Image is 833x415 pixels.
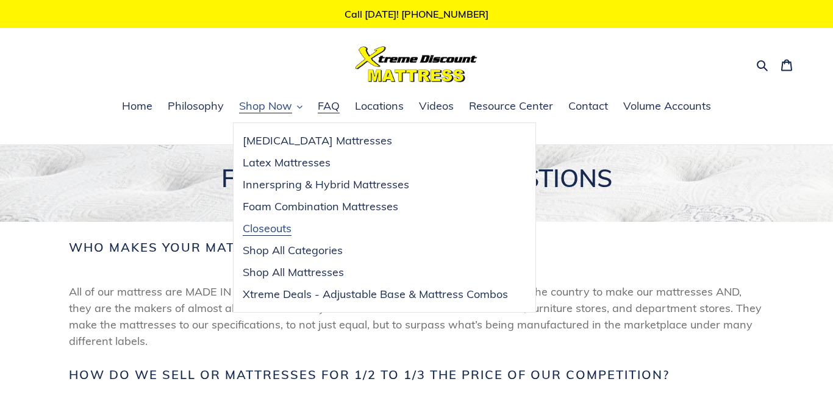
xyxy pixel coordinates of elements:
[234,152,517,174] a: Latex Mattresses
[463,98,559,116] a: Resource Center
[168,99,224,113] span: Philosophy
[318,99,340,113] span: FAQ
[419,99,454,113] span: Videos
[243,133,392,148] span: [MEDICAL_DATA] Mattresses
[243,221,291,236] span: Closeouts
[243,177,409,192] span: Innerspring & Hybrid Mattresses
[349,98,410,116] a: Locations
[623,99,711,113] span: Volume Accounts
[356,46,477,82] img: Xtreme Discount Mattress
[413,98,460,116] a: Videos
[243,199,398,214] span: Foam Combination Mattresses
[312,98,346,116] a: FAQ
[234,196,517,218] a: Foam Combination Mattresses
[234,130,517,152] a: [MEDICAL_DATA] Mattresses
[234,174,517,196] a: Innerspring & Hybrid Mattresses
[69,240,304,255] span: Who makes your mattresses?
[116,98,159,116] a: Home
[469,99,553,113] span: Resource Center
[243,155,331,170] span: Latex Mattresses
[239,99,292,113] span: Shop Now
[234,283,517,305] a: Xtreme Deals - Adjustable Base & Mattress Combos
[234,261,517,283] a: Shop All Mattresses
[234,239,517,261] a: Shop All Categories
[69,367,670,382] span: How do we sell or mattresses for 1/2 to 1/3 the price of our competition?
[617,98,717,116] a: Volume Accounts
[221,163,612,193] span: FREQUENTLY ASKED QUESTIONS
[355,99,404,113] span: Locations
[243,243,343,258] span: Shop All Categories
[243,265,344,280] span: Shop All Mattresses
[568,99,608,113] span: Contact
[243,287,508,302] span: Xtreme Deals - Adjustable Base & Mattress Combos
[233,98,309,116] button: Shop Now
[562,98,614,116] a: Contact
[69,283,764,349] span: All of our mattress are MADE IN THE U.S.A.! We deal with only the finest manufacturers in the cou...
[122,99,152,113] span: Home
[162,98,230,116] a: Philosophy
[234,218,517,239] a: Closeouts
